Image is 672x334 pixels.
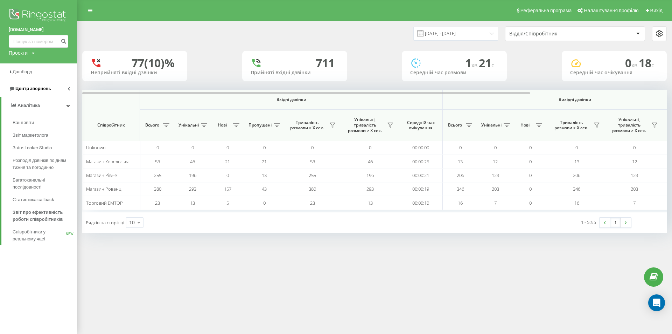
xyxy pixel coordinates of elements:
span: c [651,61,654,69]
span: 0 [529,172,532,178]
span: 12 [493,158,498,165]
span: 293 [366,186,374,192]
span: Статистика callback [13,196,54,203]
span: Центр звернень [15,86,51,91]
span: 255 [309,172,316,178]
span: Налаштування профілю [584,8,638,13]
span: Магазин Ковельська [86,158,129,165]
span: Звіти Looker Studio [13,144,52,151]
span: Пропущені [248,122,272,128]
span: 0 [263,200,266,206]
span: 0 [529,200,532,206]
span: 380 [309,186,316,192]
span: 16 [574,200,579,206]
span: c [491,61,494,69]
span: 7 [633,200,636,206]
td: 00:00:21 [399,169,443,182]
span: 0 [494,144,497,151]
span: 16 [458,200,463,206]
span: Багатоканальні послідовності [13,177,73,191]
span: Реферальна програма [520,8,572,13]
span: 0 [459,144,462,151]
span: Унікальні [481,122,502,128]
span: 12 [632,158,637,165]
span: Унікальні, тривалість розмови > Х сек. [345,117,385,134]
a: Співробітники у реальному часіNEW [13,226,77,245]
span: Ваші звіти [13,119,34,126]
span: 21 [225,158,230,165]
span: 0 [311,144,314,151]
span: 0 [575,144,578,151]
span: 0 [625,55,639,70]
div: Відділ/Співробітник [509,31,593,37]
a: Звіт маркетолога [13,129,77,142]
td: 00:00:19 [399,182,443,196]
span: Нові [516,122,534,128]
span: Unknown [86,144,106,151]
span: 23 [310,200,315,206]
span: Рядків на сторінці [86,219,124,226]
span: 13 [262,172,267,178]
input: Пошук за номером [9,35,68,48]
div: Прийняті вхідні дзвінки [251,70,339,76]
span: 0 [156,144,159,151]
span: Торговий EMTOP [86,200,123,206]
span: 7 [494,200,497,206]
span: 129 [631,172,638,178]
span: Вихід [650,8,663,13]
span: 380 [154,186,161,192]
span: 21 [479,55,494,70]
div: Середній час очікування [570,70,658,76]
span: Всього [446,122,464,128]
span: 13 [458,158,463,165]
span: Всього [143,122,161,128]
div: Неприйняті вхідні дзвінки [91,70,179,76]
span: 43 [262,186,267,192]
div: 77 (10)% [132,56,175,70]
a: Статистика callback [13,193,77,206]
span: 196 [189,172,196,178]
span: 13 [190,200,195,206]
span: 23 [155,200,160,206]
span: 196 [366,172,374,178]
span: Унікальні [178,122,199,128]
div: Проекти [9,49,28,56]
span: Звіт про ефективність роботи співробітників [13,209,73,223]
span: хв [631,61,639,69]
td: 00:00:00 [399,141,443,155]
span: Магазин Рівне [86,172,117,178]
a: Звіти Looker Studio [13,142,77,154]
div: Open Intercom Messenger [648,294,665,311]
span: Співробітник [88,122,134,128]
span: 203 [492,186,499,192]
a: Аналiтика [1,97,77,114]
span: 13 [574,158,579,165]
div: 10 [129,219,135,226]
span: 0 [191,144,194,151]
div: 1 - 5 з 5 [581,219,596,226]
span: 0 [633,144,636,151]
span: Розподіл дзвінків по дням тижня та погодинно [13,157,73,171]
span: 53 [310,158,315,165]
span: 46 [368,158,373,165]
span: Середній час очікування [404,120,437,131]
span: 157 [224,186,231,192]
span: 203 [631,186,638,192]
span: 21 [262,158,267,165]
span: 13 [368,200,373,206]
span: 206 [573,172,580,178]
span: 1 [465,55,479,70]
span: 53 [155,158,160,165]
span: Нові [213,122,231,128]
span: 346 [573,186,580,192]
a: 1 [610,218,621,227]
span: 129 [492,172,499,178]
span: 0 [529,158,532,165]
span: 346 [457,186,464,192]
span: 0 [529,144,532,151]
span: 0 [369,144,371,151]
a: Звіт про ефективність роботи співробітників [13,206,77,226]
span: 18 [639,55,654,70]
span: Вхідні дзвінки [158,97,424,102]
span: 0 [263,144,266,151]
